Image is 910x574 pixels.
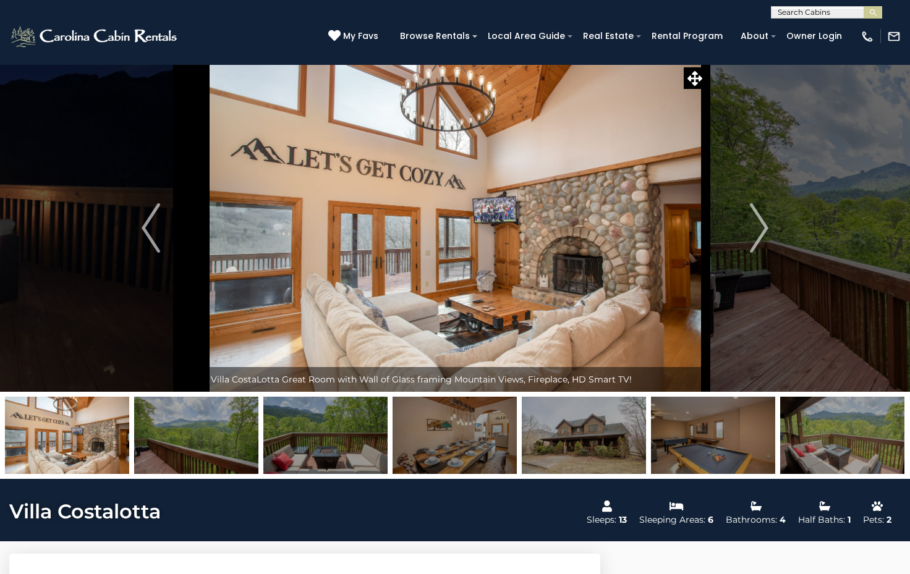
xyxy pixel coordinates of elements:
a: Browse Rentals [394,27,476,46]
img: 163273060 [780,397,904,474]
a: My Favs [328,30,381,43]
img: 163273056 [263,397,388,474]
img: 163273054 [5,397,129,474]
img: 163273055 [134,397,258,474]
div: Villa CostaLotta Great Room with Wall of Glass framing Mountain Views, Fireplace, HD Smart TV! [205,367,705,392]
img: 163273058 [522,397,646,474]
a: About [734,27,775,46]
a: Local Area Guide [482,27,571,46]
button: Previous [97,64,205,392]
button: Next [705,64,813,392]
a: Real Estate [577,27,640,46]
span: My Favs [343,30,378,43]
img: White-1-2.png [9,24,181,49]
img: arrow [142,203,160,253]
img: phone-regular-white.png [861,30,874,43]
img: arrow [750,203,768,253]
img: 163273057 [393,397,517,474]
a: Rental Program [645,27,729,46]
a: Owner Login [780,27,848,46]
img: mail-regular-white.png [887,30,901,43]
img: 163273059 [651,397,775,474]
